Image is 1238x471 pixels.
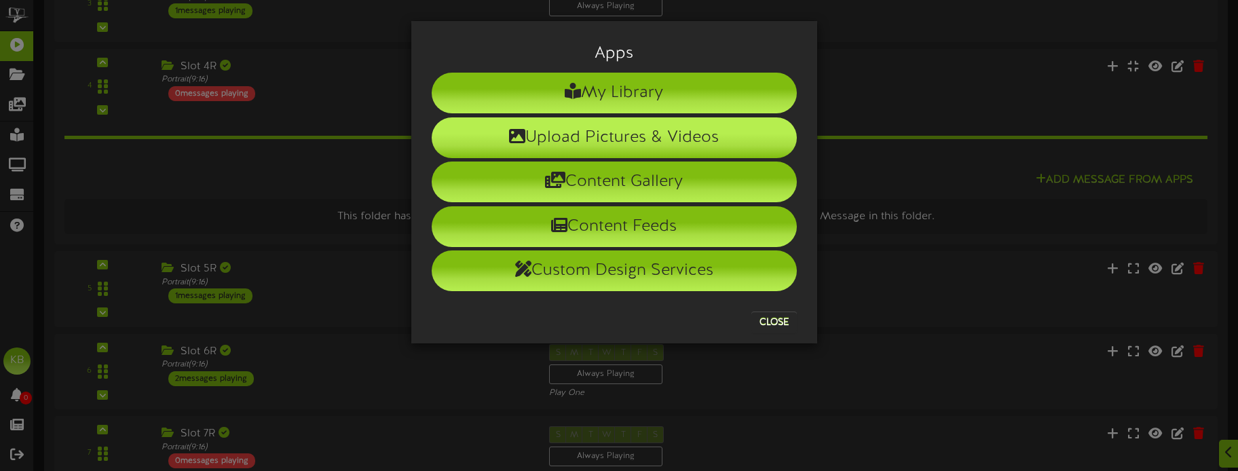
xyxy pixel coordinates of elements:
li: Upload Pictures & Videos [432,117,797,158]
h3: Apps [432,45,797,62]
button: Close [751,312,797,333]
li: Content Gallery [432,162,797,202]
li: My Library [432,73,797,113]
li: Custom Design Services [432,250,797,291]
li: Content Feeds [432,206,797,247]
